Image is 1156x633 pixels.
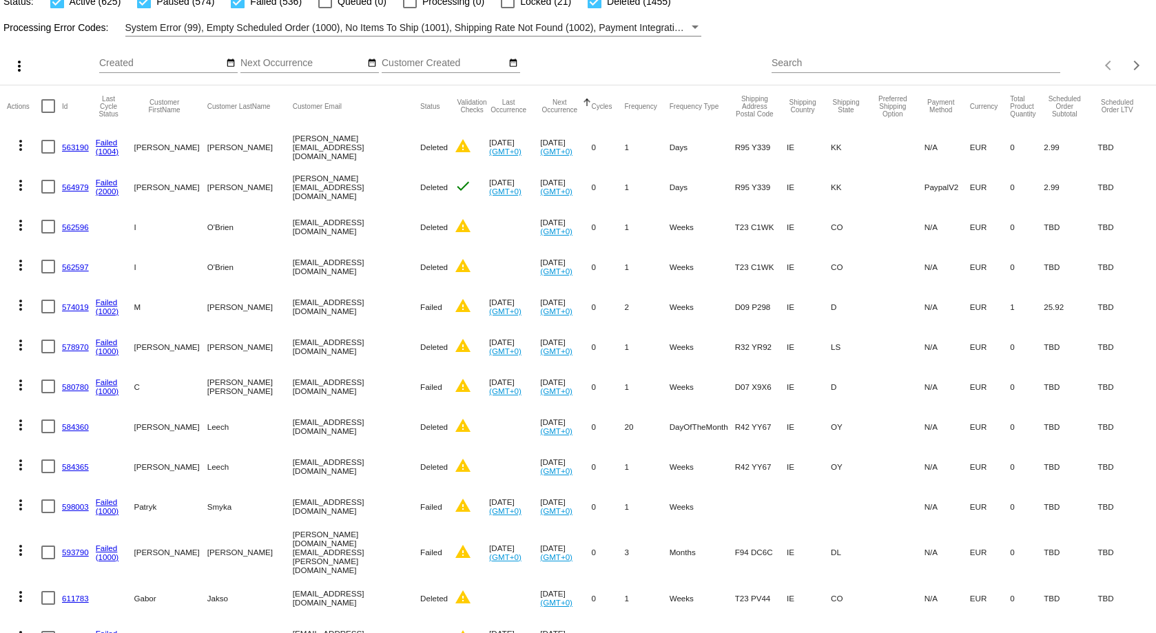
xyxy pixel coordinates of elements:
mat-cell: TBD [1097,287,1149,326]
mat-cell: N/A [925,366,970,406]
mat-cell: 0 [1010,578,1044,618]
mat-icon: more_vert [11,58,28,74]
mat-select: Filter by Processing Error Codes [125,19,702,37]
button: Previous page [1095,52,1123,79]
mat-cell: [EMAIL_ADDRESS][DOMAIN_NAME] [293,366,420,406]
mat-cell: PaypalV2 [925,167,970,207]
mat-cell: [DATE] [489,486,540,526]
mat-cell: N/A [925,207,970,247]
mat-cell: CO [831,578,874,618]
mat-cell: Weeks [670,207,735,247]
a: (GMT+0) [540,506,572,515]
mat-cell: [PERSON_NAME] [207,326,293,366]
mat-cell: Months [670,526,735,578]
mat-cell: 0 [1010,486,1044,526]
mat-icon: more_vert [12,417,29,433]
mat-icon: warning [455,218,471,234]
mat-cell: [DATE] [540,446,591,486]
mat-cell: IE [787,207,831,247]
mat-cell: N/A [925,287,970,326]
a: (1004) [96,147,119,156]
mat-cell: Jakso [207,578,293,618]
mat-icon: warning [455,377,471,394]
mat-cell: [EMAIL_ADDRESS][DOMAIN_NAME] [293,287,420,326]
span: Deleted [420,262,448,271]
mat-cell: [EMAIL_ADDRESS][DOMAIN_NAME] [293,207,420,247]
mat-cell: [DATE] [540,366,591,406]
mat-cell: IE [787,526,831,578]
mat-icon: date_range [226,58,236,69]
mat-icon: check [455,178,471,194]
a: Failed [96,497,118,506]
mat-cell: 0 [591,247,624,287]
a: (GMT+0) [540,307,572,315]
mat-cell: 25.92 [1044,287,1097,326]
mat-icon: warning [455,258,471,274]
mat-cell: 0 [1010,247,1044,287]
mat-cell: [PERSON_NAME] [134,326,207,366]
mat-cell: [DATE] [489,526,540,578]
mat-cell: R42 YY67 [735,406,787,446]
mat-cell: M [134,287,207,326]
mat-cell: 0 [1010,207,1044,247]
mat-cell: 0 [1010,127,1044,167]
mat-cell: [DATE] [489,167,540,207]
mat-cell: T23 C1WK [735,207,787,247]
mat-cell: TBD [1097,486,1149,526]
mat-cell: 3 [624,526,669,578]
mat-cell: T23 PV44 [735,578,787,618]
mat-cell: 2.99 [1044,127,1097,167]
a: 564979 [62,183,89,191]
mat-icon: warning [455,138,471,154]
mat-cell: DayOfTheMonth [670,406,735,446]
mat-cell: 1 [624,167,669,207]
mat-cell: TBD [1097,167,1149,207]
mat-cell: Gabor [134,578,207,618]
mat-cell: Patryk [134,486,207,526]
mat-cell: TBD [1097,526,1149,578]
a: Failed [96,543,118,552]
mat-cell: [PERSON_NAME][EMAIL_ADDRESS][DOMAIN_NAME] [293,127,420,167]
mat-cell: 1 [624,207,669,247]
a: (1000) [96,506,119,515]
span: Failed [420,382,442,391]
mat-cell: 0 [591,207,624,247]
mat-cell: 0 [591,167,624,207]
mat-icon: more_vert [12,297,29,313]
a: (GMT+0) [489,552,522,561]
mat-cell: 2 [624,287,669,326]
mat-cell: [DATE] [489,287,540,326]
button: Change sorting for LastProcessingCycleId [96,95,122,118]
mat-icon: warning [455,338,471,354]
mat-cell: [PERSON_NAME] [207,127,293,167]
mat-cell: IE [787,127,831,167]
a: 584360 [62,422,89,431]
mat-icon: more_vert [12,217,29,234]
mat-cell: 20 [624,406,669,446]
mat-cell: EUR [970,167,1011,207]
mat-cell: 1 [624,446,669,486]
a: 580780 [62,382,89,391]
mat-cell: Days [670,167,735,207]
mat-cell: 0 [591,446,624,486]
mat-cell: OY [831,446,874,486]
mat-cell: 0 [591,406,624,446]
mat-cell: [EMAIL_ADDRESS][DOMAIN_NAME] [293,406,420,446]
mat-icon: more_vert [12,588,29,605]
mat-cell: F94 DC6C [735,526,787,578]
mat-cell: EUR [970,486,1011,526]
mat-cell: N/A [925,127,970,167]
mat-cell: TBD [1097,406,1149,446]
mat-cell: TBD [1097,446,1149,486]
mat-icon: more_vert [12,177,29,194]
mat-cell: TBD [1097,207,1149,247]
span: Deleted [420,422,448,431]
mat-cell: 0 [591,486,624,526]
mat-cell: TBD [1097,127,1149,167]
mat-cell: 0 [591,127,624,167]
a: 574019 [62,302,89,311]
button: Change sorting for CurrencyIso [970,102,998,110]
a: (GMT+0) [540,386,572,395]
mat-cell: Weeks [670,366,735,406]
mat-cell: 1 [624,486,669,526]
